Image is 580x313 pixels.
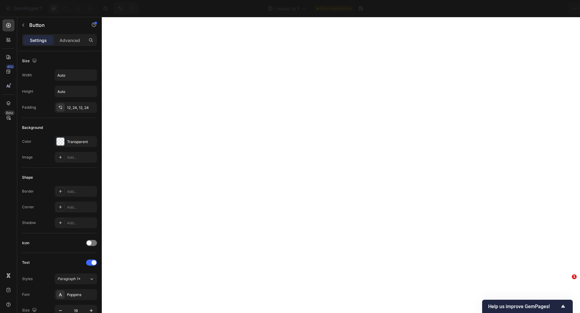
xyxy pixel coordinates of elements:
[320,6,351,11] span: Need republishing
[67,205,95,210] div: Add...
[22,105,36,110] div: Padding
[29,21,81,29] p: Button
[114,2,138,14] div: Undo/Redo
[488,303,567,310] button: Show survey - Help us improve GemPages!
[22,155,33,160] div: Image
[5,110,14,115] div: Beta
[2,2,45,14] button: 7
[540,2,565,14] button: Publish
[22,204,34,210] div: Corner
[22,189,34,194] div: Border
[30,37,47,43] p: Settings
[22,276,33,282] div: Styles
[22,260,30,265] div: Text
[572,274,577,279] span: 1
[55,273,97,284] button: Paragraph 1*
[545,5,560,12] div: Publish
[22,72,32,78] div: Width
[22,240,29,246] div: Icon
[102,17,580,313] iframe: Design area
[55,70,97,81] input: Auto
[277,5,300,12] span: About Us F
[22,57,38,65] div: Size
[67,139,95,145] div: Transparent
[55,86,97,97] input: Auto
[67,292,95,298] div: Poppins
[22,220,36,225] div: Shadow
[22,89,33,94] div: Height
[57,276,80,282] span: Paragraph 1*
[22,175,33,180] div: Shape
[275,5,276,12] span: /
[559,283,574,298] iframe: Intercom live chat
[517,2,537,14] button: Save
[22,292,30,297] div: Font
[67,189,95,194] div: Add...
[22,125,43,130] div: Background
[6,64,14,69] div: 450
[67,155,95,160] div: Add...
[488,304,559,309] span: Help us improve GemPages!
[523,6,533,11] span: Save
[22,139,31,144] div: Color
[67,105,95,110] div: 12, 24, 12, 24
[67,220,95,226] div: Add...
[60,37,80,43] p: Advanced
[40,5,42,12] p: 7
